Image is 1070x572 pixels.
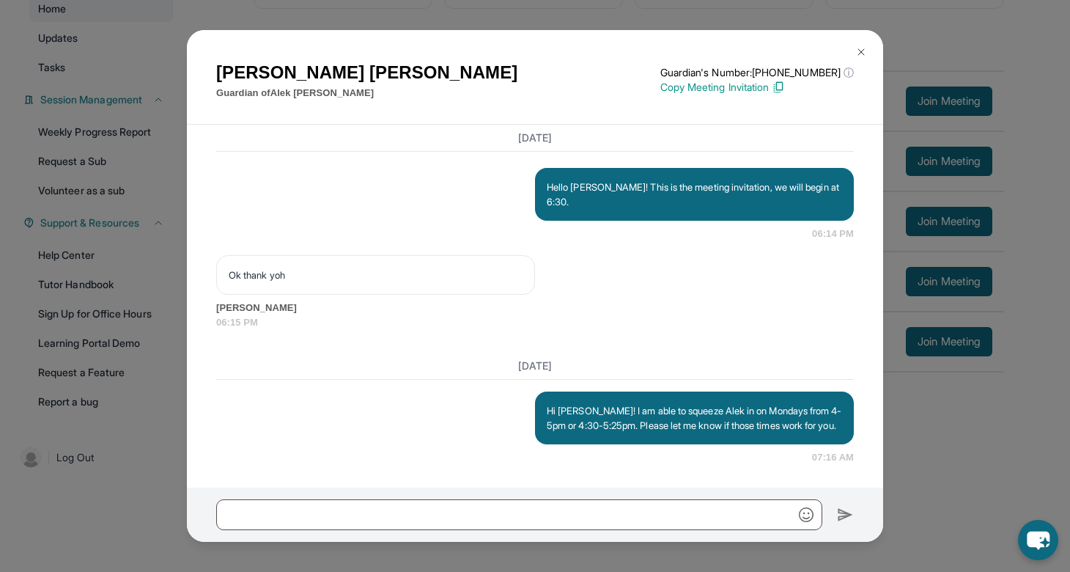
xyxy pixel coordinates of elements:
span: ⓘ [844,65,854,80]
img: Emoji [799,507,813,522]
p: Copy Meeting Invitation [660,80,854,95]
p: Hi [PERSON_NAME]! I am able to squeeze Alek in on Mondays from 4-5pm or 4:30-5:25pm. Please let m... [547,403,842,433]
h3: [DATE] [216,359,854,373]
span: 06:15 PM [216,315,854,330]
h3: [DATE] [216,131,854,145]
p: Ok thank yoh [229,268,523,282]
h1: [PERSON_NAME] [PERSON_NAME] [216,59,517,86]
span: 06:14 PM [812,227,854,241]
img: Copy Icon [772,81,785,94]
span: 07:16 AM [812,450,854,465]
span: [PERSON_NAME] [216,301,854,315]
p: Hello [PERSON_NAME]! This is the meeting invitation, we will begin at 6:30. [547,180,842,209]
button: chat-button [1018,520,1058,560]
p: Guardian of Alek [PERSON_NAME] [216,86,517,100]
p: Guardian's Number: [PHONE_NUMBER] [660,65,854,80]
img: Close Icon [855,46,867,58]
img: Send icon [837,506,854,524]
